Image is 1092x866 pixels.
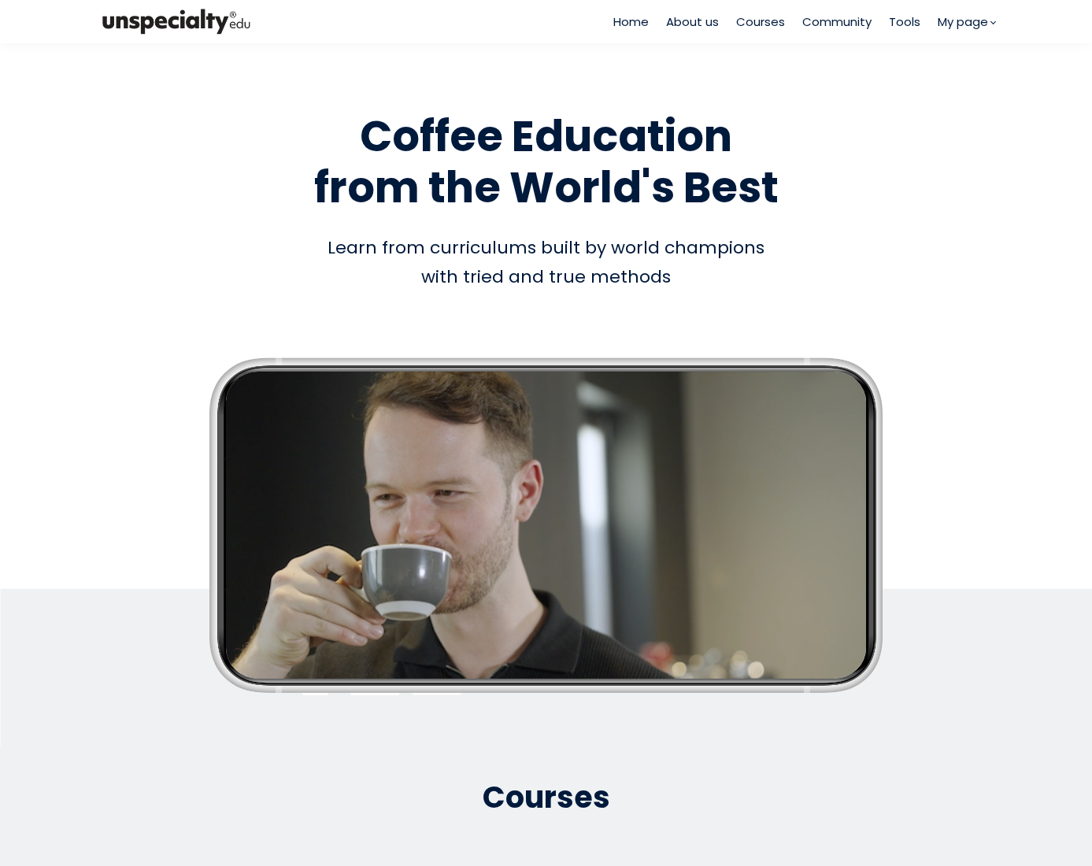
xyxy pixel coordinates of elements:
[736,13,785,31] a: Courses
[938,13,995,31] a: My page
[889,13,920,31] a: Tools
[98,778,995,816] h2: Courses
[938,13,988,31] span: My page
[802,13,872,31] a: Community
[666,13,719,31] a: About us
[98,6,255,38] img: bc390a18feecddb333977e298b3a00a1.png
[98,111,995,213] h1: Coffee Education from the World's Best
[98,233,995,292] div: Learn from curriculums built by world champions with tried and true methods
[613,13,649,31] a: Home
